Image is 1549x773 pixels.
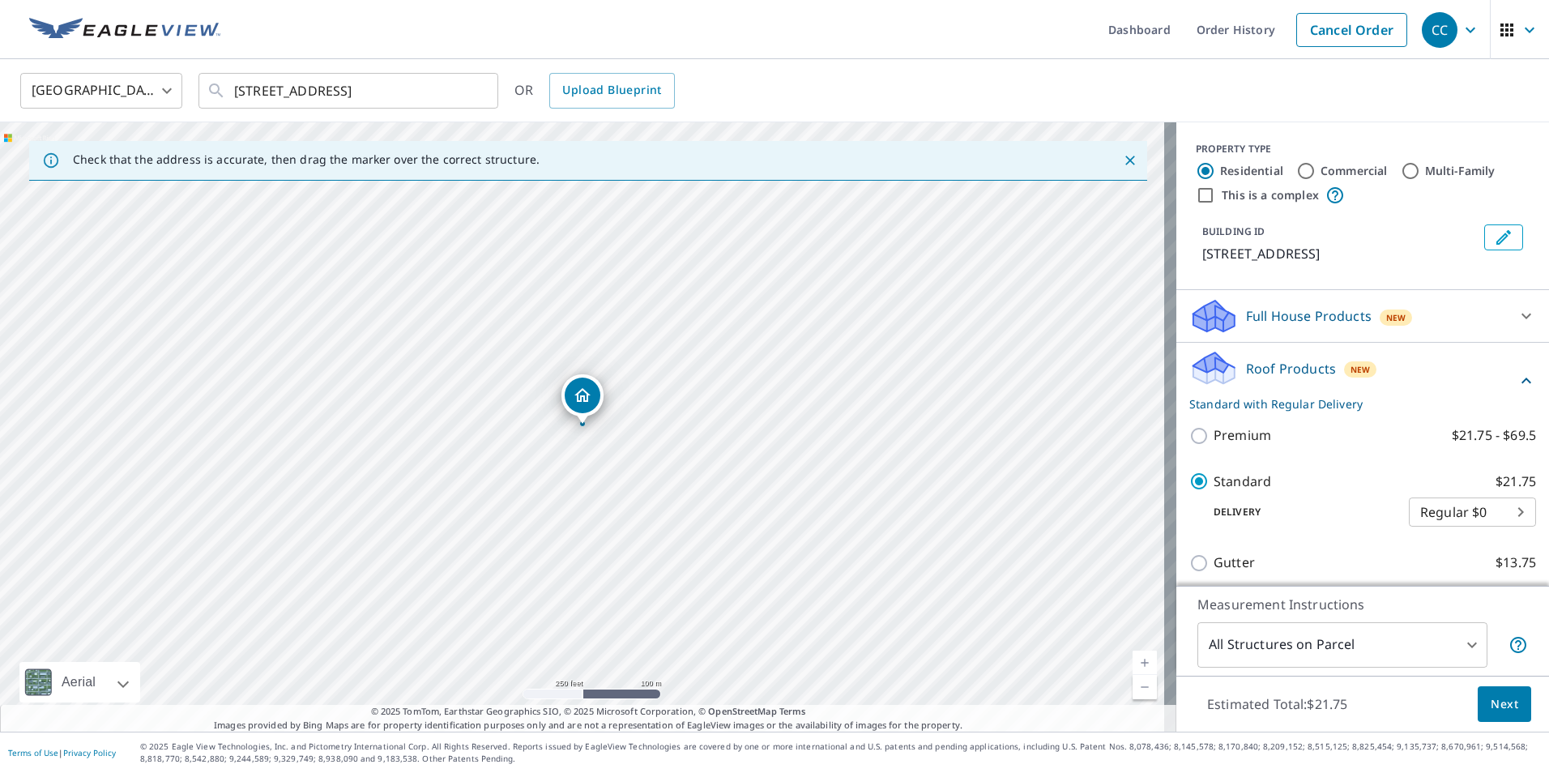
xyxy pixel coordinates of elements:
[1484,224,1523,250] button: Edit building 1
[1194,686,1360,722] p: Estimated Total: $21.75
[20,68,182,113] div: [GEOGRAPHIC_DATA]
[1214,425,1271,446] p: Premium
[1197,595,1528,614] p: Measurement Instructions
[8,747,58,758] a: Terms of Use
[1189,297,1536,335] div: Full House ProductsNew
[1422,12,1457,48] div: CC
[562,80,661,100] span: Upload Blueprint
[1496,553,1536,573] p: $13.75
[371,705,806,719] span: © 2025 TomTom, Earthstar Geographics SIO, © 2025 Microsoft Corporation, ©
[708,705,776,717] a: OpenStreetMap
[514,73,675,109] div: OR
[1452,425,1536,446] p: $21.75 - $69.5
[1214,472,1271,492] p: Standard
[1351,363,1371,376] span: New
[1189,349,1536,412] div: Roof ProductsNewStandard with Regular Delivery
[57,662,100,703] div: Aerial
[73,152,540,167] p: Check that the address is accurate, then drag the marker over the correct structure.
[1246,359,1336,378] p: Roof Products
[1220,163,1283,179] label: Residential
[19,662,140,703] div: Aerial
[140,741,1541,765] p: © 2025 Eagle View Technologies, Inc. and Pictometry International Corp. All Rights Reserved. Repo...
[1321,163,1388,179] label: Commercial
[1189,395,1517,412] p: Standard with Regular Delivery
[1222,187,1319,203] label: This is a complex
[234,68,465,113] input: Search by address or latitude-longitude
[1120,150,1141,171] button: Close
[1409,489,1536,535] div: Regular $0
[1202,244,1478,263] p: [STREET_ADDRESS]
[1508,635,1528,655] span: Your report will include each building or structure inside the parcel boundary. In some cases, du...
[63,747,116,758] a: Privacy Policy
[1133,651,1157,675] a: Current Level 17, Zoom In
[1197,622,1487,668] div: All Structures on Parcel
[1133,675,1157,699] a: Current Level 17, Zoom Out
[8,748,116,758] p: |
[561,374,604,425] div: Dropped pin, building 1, Residential property, 2212 Phonecia Ct Orlando, FL 32837
[1214,553,1255,573] p: Gutter
[1496,472,1536,492] p: $21.75
[1296,13,1407,47] a: Cancel Order
[779,705,806,717] a: Terms
[29,18,220,42] img: EV Logo
[549,73,674,109] a: Upload Blueprint
[1491,694,1518,715] span: Next
[1189,505,1409,519] p: Delivery
[1196,142,1530,156] div: PROPERTY TYPE
[1202,224,1265,238] p: BUILDING ID
[1425,163,1496,179] label: Multi-Family
[1386,311,1406,324] span: New
[1246,306,1372,326] p: Full House Products
[1478,686,1531,723] button: Next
